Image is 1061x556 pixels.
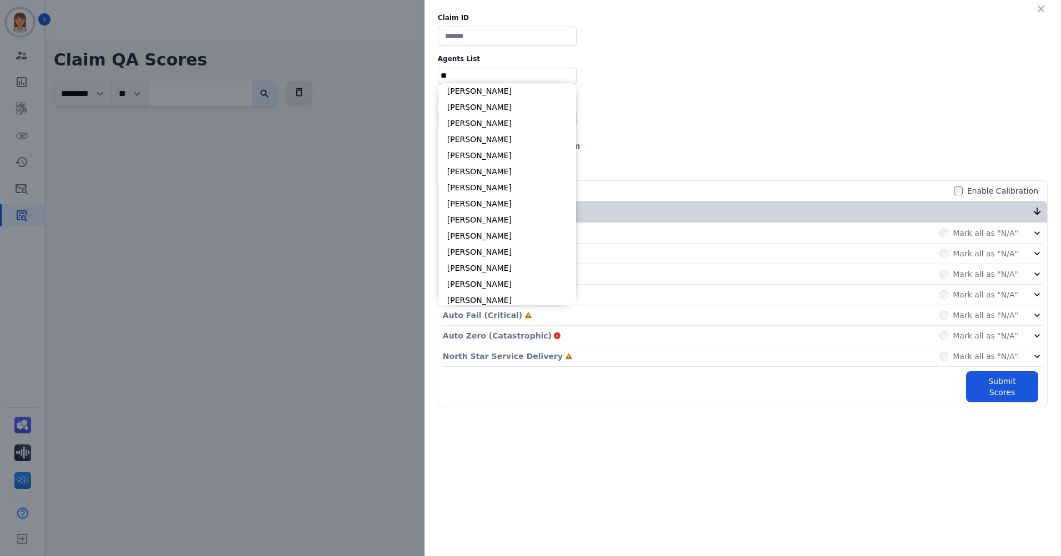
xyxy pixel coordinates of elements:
li: [PERSON_NAME] [438,260,576,276]
li: [PERSON_NAME] [438,132,576,148]
li: [PERSON_NAME] [438,83,576,99]
ul: selected options [441,70,574,82]
div: Evaluator: [438,156,1048,167]
label: Mark all as "N/A" [953,248,1018,259]
li: [PERSON_NAME] [438,292,576,309]
label: Mark all as "N/A" [953,330,1018,341]
p: North Star Service Delivery [443,351,563,362]
li: [PERSON_NAME] [438,228,576,244]
div: Evaluation Date: [438,140,1048,151]
label: Mark all as "N/A" [953,228,1018,239]
li: [PERSON_NAME] [438,196,576,212]
p: Auto Fail (Critical) [443,310,522,321]
label: Mark all as "N/A" [953,289,1018,300]
li: [PERSON_NAME] [438,164,576,180]
button: Submit Scores [966,371,1038,402]
label: Mark all as "N/A" [953,269,1018,280]
label: Mark all as "N/A" [953,310,1018,321]
li: [PERSON_NAME] [438,276,576,292]
p: Auto Zero (Catastrophic) [443,330,552,341]
li: [PERSON_NAME] [438,180,576,196]
li: [PERSON_NAME] [438,244,576,260]
li: [PERSON_NAME] [438,212,576,228]
li: [PERSON_NAME] [438,99,576,115]
li: [PERSON_NAME] [438,115,576,132]
label: Merchants List [438,97,1048,106]
li: [PERSON_NAME] [438,148,576,164]
label: Agents List [438,54,1048,63]
label: Mark all as "N/A" [953,351,1018,362]
label: Claim ID [438,13,1048,22]
label: Enable Calibration [967,185,1038,196]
